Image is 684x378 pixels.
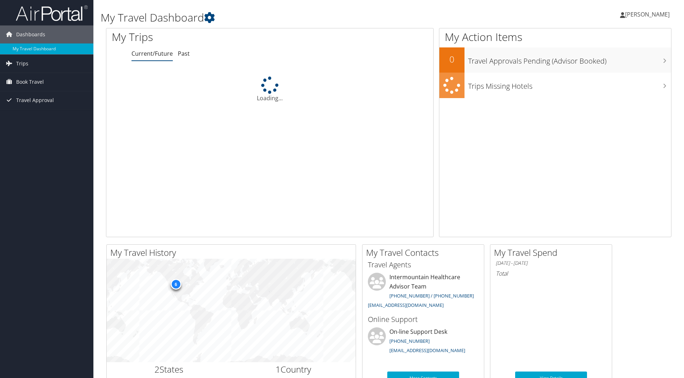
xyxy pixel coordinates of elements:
h2: States [112,363,226,375]
a: 0Travel Approvals Pending (Advisor Booked) [439,47,671,73]
span: Trips [16,55,28,73]
a: [PHONE_NUMBER] / [PHONE_NUMBER] [389,292,474,299]
li: Intermountain Healthcare Advisor Team [364,273,482,311]
h3: Online Support [368,314,479,324]
h6: Total [496,269,606,277]
li: On-line Support Desk [364,327,482,357]
div: 6 [170,278,181,289]
span: Dashboards [16,26,45,43]
span: [PERSON_NAME] [625,10,670,18]
a: Current/Future [131,50,173,57]
h3: Travel Approvals Pending (Advisor Booked) [468,52,671,66]
h2: My Travel Contacts [366,246,484,259]
a: Trips Missing Hotels [439,73,671,98]
h2: Country [237,363,351,375]
div: Loading... [106,77,433,102]
span: 1 [276,363,281,375]
h1: My Action Items [439,29,671,45]
span: Travel Approval [16,91,54,109]
span: 2 [154,363,160,375]
h2: My Travel Spend [494,246,612,259]
a: [EMAIL_ADDRESS][DOMAIN_NAME] [389,347,465,354]
h1: My Trips [112,29,292,45]
h2: 0 [439,53,465,65]
a: [EMAIL_ADDRESS][DOMAIN_NAME] [368,302,444,308]
span: Book Travel [16,73,44,91]
a: [PHONE_NUMBER] [389,338,430,344]
h6: [DATE] - [DATE] [496,260,606,267]
a: [PERSON_NAME] [620,4,677,25]
img: airportal-logo.png [16,5,88,22]
h1: My Travel Dashboard [101,10,485,25]
h3: Travel Agents [368,260,479,270]
h2: My Travel History [110,246,356,259]
h3: Trips Missing Hotels [468,78,671,91]
a: Past [178,50,190,57]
